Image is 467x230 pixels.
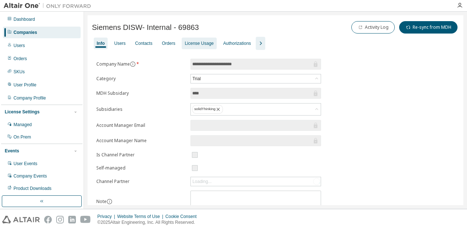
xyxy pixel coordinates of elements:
[4,2,95,9] img: Altair One
[96,198,107,204] label: Note
[96,165,186,171] label: Self-managed
[13,43,25,48] div: Users
[2,216,40,223] img: altair_logo.svg
[117,214,165,219] div: Website Terms of Use
[13,186,51,191] div: Product Downloads
[96,76,186,82] label: Category
[13,95,46,101] div: Company Profile
[96,122,186,128] label: Account Manager Email
[165,214,201,219] div: Cookie Consent
[96,106,186,112] label: Subsidiaries
[191,177,321,186] div: Loading...
[97,40,105,46] div: Info
[97,214,117,219] div: Privacy
[56,216,64,223] img: instagram.svg
[351,21,395,34] button: Activity Log
[399,21,458,34] button: Re-sync from MDH
[13,56,27,62] div: Orders
[191,74,321,83] div: Trial
[192,105,223,114] div: solidThinking
[5,109,39,115] div: License Settings
[191,104,321,115] div: solidThinking
[13,161,37,167] div: User Events
[192,179,212,184] div: Loading...
[13,134,31,140] div: On Prem
[13,173,47,179] div: Company Events
[97,219,201,226] p: © 2025 Altair Engineering, Inc. All Rights Reserved.
[13,82,36,88] div: User Profile
[162,40,175,46] div: Orders
[92,23,199,32] span: Siemens DISW- Internal - 69863
[223,40,251,46] div: Authorizations
[114,40,126,46] div: Users
[96,61,186,67] label: Company Name
[96,90,186,96] label: MDH Subsidary
[13,69,25,75] div: SKUs
[5,148,19,154] div: Events
[135,40,152,46] div: Contacts
[191,75,202,83] div: Trial
[185,40,213,46] div: License Usage
[44,216,52,223] img: facebook.svg
[107,199,112,204] button: information
[96,138,186,144] label: Account Manager Name
[68,216,76,223] img: linkedin.svg
[13,122,32,128] div: Managed
[80,216,91,223] img: youtube.svg
[13,30,37,35] div: Companies
[96,152,186,158] label: Is Channel Partner
[13,16,35,22] div: Dashboard
[96,179,186,184] label: Channel Partner
[130,61,136,67] button: information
